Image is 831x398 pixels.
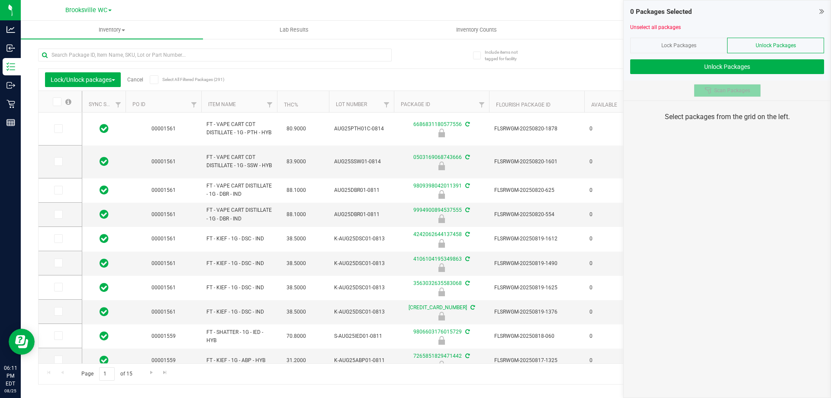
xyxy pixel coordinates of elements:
[9,329,35,355] iframe: Resource center
[151,126,176,132] a: 00001561
[413,154,462,160] a: 0503169068743666
[6,44,15,52] inline-svg: Inbound
[475,97,489,112] a: Filter
[203,21,385,39] a: Lab Results
[393,361,490,369] div: Newly Received
[494,158,579,166] span: FLSRWGM-20250820-1601
[393,312,490,320] div: Newly Received
[444,26,509,34] span: Inventory Counts
[151,159,176,165] a: 00001561
[589,332,622,340] span: 0
[334,356,389,365] span: K-AUG25ABP01-0811
[263,97,277,112] a: Filter
[99,367,115,381] input: 1
[413,280,462,286] a: 3563032635583068
[485,49,528,62] span: Include items not tagged for facility
[494,308,579,316] span: FLSRWGM-20250819-1376
[714,87,750,94] span: Scan Packages
[21,26,203,34] span: Inventory
[334,210,389,219] span: AUG25DBR01-0811
[589,356,622,365] span: 0
[206,259,272,268] span: FT - KIEF - 1G - DSC - IND
[21,21,203,39] a: Inventory
[151,211,176,217] a: 00001561
[282,184,310,197] span: 88.1000
[206,206,272,223] span: FT - VAPE CART DISTILLATE - 1G - DBR - IND
[6,100,15,108] inline-svg: Retail
[100,306,109,318] span: In Sync
[589,125,622,133] span: 0
[393,263,490,272] div: Newly Received
[494,186,579,194] span: FLSRWGM-20250820-625
[282,208,310,221] span: 88.1000
[413,183,462,189] a: 9809398042011391
[100,354,109,366] span: In Sync
[413,353,462,359] a: 7265851829471442
[187,97,201,112] a: Filter
[393,239,490,248] div: Newly Received
[464,121,470,127] span: Sync from Compliance System
[393,336,490,345] div: Newly Received
[6,62,15,71] inline-svg: Inventory
[464,183,470,189] span: Sync from Compliance System
[413,231,462,237] a: 4242062644137458
[100,184,109,196] span: In Sync
[464,154,470,160] span: Sync from Compliance System
[4,364,17,388] p: 06:11 PM EDT
[100,282,109,294] span: In Sync
[206,284,272,292] span: FT - KIEF - 1G - DSC - IND
[282,155,310,168] span: 83.9000
[589,284,622,292] span: 0
[413,207,462,213] a: 9994900894537555
[496,102,551,108] a: Flourish Package ID
[100,123,109,135] span: In Sync
[464,231,470,237] span: Sync from Compliance System
[464,256,470,262] span: Sync from Compliance System
[393,190,490,199] div: Newly Received
[284,102,298,108] a: THC%
[589,235,622,243] span: 0
[494,284,579,292] span: FLSRWGM-20250819-1625
[65,6,107,14] span: Brooksville WC
[494,125,579,133] span: FLSRWGM-20250820-1878
[494,235,579,243] span: FLSRWGM-20250819-1612
[464,353,470,359] span: Sync from Compliance System
[661,42,696,49] span: Lock Packages
[393,214,490,223] div: Newly Received
[334,332,389,340] span: S-AUG25IED01-0811
[494,356,579,365] span: FLSRWGM-20250817-1325
[206,328,272,345] span: FT - SHATTER - 1G - IED - HYB
[385,21,567,39] a: Inventory Counts
[206,153,272,170] span: FT - VAPE CART CDT DISTILLATE - 1G - SSW - HYB
[589,158,622,166] span: 0
[132,101,145,107] a: PO ID
[635,112,820,122] div: Select packages from the grid on the left.
[151,187,176,193] a: 00001561
[162,77,206,82] span: Select All Filtered Packages (291)
[65,99,71,105] span: Select all records on this page
[100,330,109,342] span: In Sync
[694,84,761,97] button: Scan Packages
[127,77,143,83] a: Cancel
[100,233,109,245] span: In Sync
[51,76,115,83] span: Lock/Unlock packages
[282,330,310,343] span: 70.8000
[282,233,310,245] span: 38.5000
[206,182,272,198] span: FT - VAPE CART DISTILLATE - 1G - DBR - IND
[334,235,389,243] span: K-AUG25DSC01-0813
[409,304,467,311] a: [CREDIT_CARD_NUMBER]
[393,162,490,170] div: Newly Received
[469,304,475,311] span: Sync from Compliance System
[151,357,176,363] a: 00001559
[494,332,579,340] span: FLSRWGM-20250818-060
[151,333,176,339] a: 00001559
[100,155,109,168] span: In Sync
[380,97,394,112] a: Filter
[756,42,796,49] span: Unlock Packages
[100,257,109,269] span: In Sync
[334,186,389,194] span: AUG25DBR01-0811
[74,367,139,381] span: Page of 15
[268,26,320,34] span: Lab Results
[206,120,272,137] span: FT - VAPE CART CDT DISTILLATE - 1G - PTH - HYB
[334,259,389,268] span: K-AUG25DSC01-0813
